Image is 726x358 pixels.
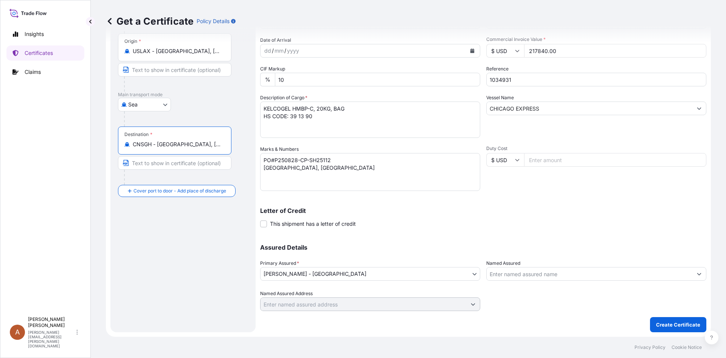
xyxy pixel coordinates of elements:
a: Claims [6,64,84,80]
a: Insights [6,27,84,42]
div: day, [264,46,272,55]
p: Policy Details [197,17,230,25]
input: Type to search vessel name or IMO [487,102,692,115]
input: Enter amount [524,44,706,58]
label: CIF Markup [260,65,285,73]
p: Assured Details [260,244,706,250]
input: Destination [133,141,222,148]
div: year, [286,46,300,55]
input: Assured Name [487,267,692,281]
p: [PERSON_NAME][EMAIL_ADDRESS][PERSON_NAME][DOMAIN_NAME] [28,330,75,348]
label: Vessel Name [486,94,514,102]
button: Show suggestions [692,102,706,115]
div: % [260,73,275,86]
label: Description of Cargo [260,94,307,102]
span: Cover port to door - Add place of discharge [133,187,226,195]
p: Certificates [25,49,53,57]
a: Cookie Notice [672,344,702,350]
input: Text to appear on certificate [118,156,231,170]
p: Insights [25,30,44,38]
div: / [272,46,274,55]
button: Show suggestions [692,267,706,281]
input: Enter percentage between 0 and 10% [275,73,480,86]
button: Show suggestions [466,297,480,311]
button: Select transport [118,98,171,111]
input: Enter booking reference [486,73,706,86]
p: Get a Certificate [106,15,194,27]
button: Calendar [466,45,478,57]
p: [PERSON_NAME] [PERSON_NAME] [28,316,75,328]
label: Reference [486,65,509,73]
p: Letter of Credit [260,208,706,214]
div: month, [274,46,284,55]
span: [PERSON_NAME] - [GEOGRAPHIC_DATA] [264,270,366,278]
span: Primary Assured [260,260,299,267]
button: Cover port to door - Add place of discharge [118,185,236,197]
div: / [284,46,286,55]
input: Enter amount [524,153,706,167]
div: Destination [124,131,152,138]
label: Named Assured [486,260,520,267]
p: Create Certificate [656,321,700,328]
input: Named Assured Address [261,297,466,311]
p: Main transport mode [118,92,248,98]
label: Named Assured Address [260,290,313,297]
span: Sea [128,101,138,108]
a: Certificates [6,45,84,61]
span: This shipment has a letter of credit [270,220,356,228]
a: Privacy Policy [634,344,665,350]
span: Duty Cost [486,145,706,152]
input: Text to appear on certificate [118,63,231,77]
span: A [15,328,20,336]
label: Marks & Numbers [260,145,299,153]
button: Create Certificate [650,317,706,332]
p: Claims [25,68,41,76]
button: [PERSON_NAME] - [GEOGRAPHIC_DATA] [260,267,480,281]
input: Origin [133,47,222,55]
